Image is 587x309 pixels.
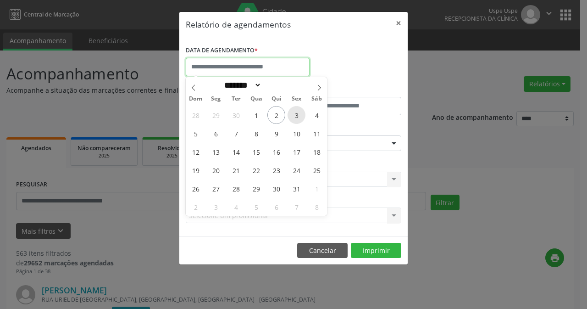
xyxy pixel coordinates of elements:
span: Outubro 10, 2025 [288,124,305,142]
span: Novembro 1, 2025 [308,180,326,197]
span: Outubro 6, 2025 [207,124,225,142]
span: Outubro 8, 2025 [247,124,265,142]
span: Outubro 22, 2025 [247,161,265,179]
span: Novembro 7, 2025 [288,198,305,216]
span: Outubro 23, 2025 [267,161,285,179]
span: Outubro 5, 2025 [187,124,205,142]
span: Setembro 29, 2025 [207,106,225,124]
span: Outubro 12, 2025 [187,143,205,161]
span: Novembro 5, 2025 [247,198,265,216]
span: Dom [186,96,206,102]
span: Outubro 3, 2025 [288,106,305,124]
span: Sex [287,96,307,102]
span: Outubro 18, 2025 [308,143,326,161]
span: Qua [246,96,266,102]
span: Outubro 24, 2025 [288,161,305,179]
span: Sáb [307,96,327,102]
span: Setembro 28, 2025 [187,106,205,124]
span: Outubro 26, 2025 [187,180,205,197]
button: Close [389,12,408,34]
span: Outubro 9, 2025 [267,124,285,142]
label: DATA DE AGENDAMENTO [186,44,258,58]
h5: Relatório de agendamentos [186,18,291,30]
span: Novembro 8, 2025 [308,198,326,216]
span: Outubro 1, 2025 [247,106,265,124]
span: Outubro 17, 2025 [288,143,305,161]
span: Outubro 27, 2025 [207,180,225,197]
button: Imprimir [351,243,401,258]
span: Novembro 4, 2025 [227,198,245,216]
span: Setembro 30, 2025 [227,106,245,124]
span: Outubro 30, 2025 [267,180,285,197]
span: Ter [226,96,246,102]
span: Outubro 31, 2025 [288,180,305,197]
button: Cancelar [297,243,348,258]
span: Outubro 11, 2025 [308,124,326,142]
span: Outubro 2, 2025 [267,106,285,124]
span: Outubro 15, 2025 [247,143,265,161]
span: Outubro 14, 2025 [227,143,245,161]
span: Qui [266,96,287,102]
span: Outubro 16, 2025 [267,143,285,161]
span: Outubro 4, 2025 [308,106,326,124]
span: Outubro 13, 2025 [207,143,225,161]
span: Outubro 28, 2025 [227,180,245,197]
span: Outubro 7, 2025 [227,124,245,142]
span: Outubro 21, 2025 [227,161,245,179]
select: Month [221,80,261,90]
span: Novembro 3, 2025 [207,198,225,216]
span: Outubro 19, 2025 [187,161,205,179]
span: Novembro 6, 2025 [267,198,285,216]
span: Outubro 20, 2025 [207,161,225,179]
input: Year [261,80,292,90]
label: ATÉ [296,83,401,97]
span: Seg [206,96,226,102]
span: Outubro 29, 2025 [247,180,265,197]
span: Outubro 25, 2025 [308,161,326,179]
span: Novembro 2, 2025 [187,198,205,216]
